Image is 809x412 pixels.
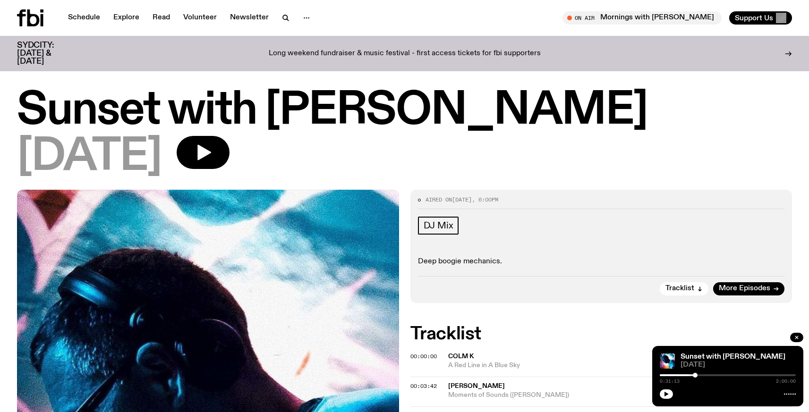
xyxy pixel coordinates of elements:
[472,196,498,203] span: , 6:00pm
[713,282,784,295] a: More Episodes
[17,136,162,178] span: [DATE]
[448,361,792,370] span: A Red Line in A Blue Sky
[410,384,437,389] button: 00:03:42
[562,11,722,25] button: On AirMornings with [PERSON_NAME]
[147,11,176,25] a: Read
[660,379,680,384] span: 0:31:13
[62,11,106,25] a: Schedule
[17,90,792,132] h1: Sunset with [PERSON_NAME]
[269,50,541,58] p: Long weekend fundraiser & music festival - first access tickets for fbi supporters
[178,11,222,25] a: Volunteer
[418,257,785,266] p: Deep boogie mechanics.
[735,14,773,22] span: Support Us
[448,383,505,389] span: [PERSON_NAME]
[224,11,274,25] a: Newsletter
[410,354,437,359] button: 00:00:00
[681,353,785,361] a: Sunset with [PERSON_NAME]
[410,353,437,360] span: 00:00:00
[426,196,452,203] span: Aired on
[410,326,792,343] h2: Tracklist
[418,217,459,235] a: DJ Mix
[665,285,694,292] span: Tracklist
[108,11,145,25] a: Explore
[17,42,77,66] h3: SYDCITY: [DATE] & [DATE]
[660,282,708,295] button: Tracklist
[729,11,792,25] button: Support Us
[448,353,474,360] span: Colm K
[448,391,792,400] span: Moments of Sounds ([PERSON_NAME])
[452,196,472,203] span: [DATE]
[681,362,796,369] span: [DATE]
[719,285,770,292] span: More Episodes
[660,353,675,369] img: Simon Caldwell stands side on, looking downwards. He has headphones on. Behind him is a brightly ...
[776,379,796,384] span: 2:00:00
[410,382,437,390] span: 00:03:42
[424,220,453,231] span: DJ Mix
